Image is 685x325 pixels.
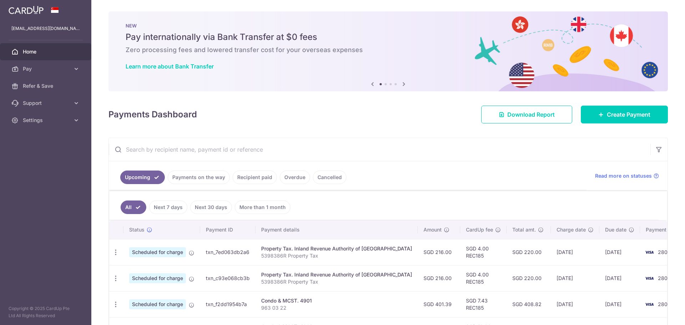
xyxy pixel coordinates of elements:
[418,291,460,317] td: SGD 401.39
[507,239,551,265] td: SGD 220.00
[11,25,80,32] p: [EMAIL_ADDRESS][DOMAIN_NAME]
[9,6,44,14] img: CardUp
[190,200,232,214] a: Next 30 days
[313,171,346,184] a: Cancelled
[261,304,412,311] p: 963 03 22
[551,291,599,317] td: [DATE]
[126,23,651,29] p: NEW
[200,220,255,239] th: Payment ID
[129,226,144,233] span: Status
[255,220,418,239] th: Payment details
[261,278,412,285] p: 5398386R Property Tax
[235,200,290,214] a: More than 1 month
[129,299,186,309] span: Scheduled for charge
[109,138,650,161] input: Search by recipient name, payment id or reference
[460,265,507,291] td: SGD 4.00 REC185
[200,265,255,291] td: txn_c93e068cb3b
[23,82,70,90] span: Refer & Save
[149,200,187,214] a: Next 7 days
[605,226,626,233] span: Due date
[261,297,412,304] div: Condo & MCST. 4901
[507,265,551,291] td: SGD 220.00
[507,291,551,317] td: SGD 408.82
[607,110,650,119] span: Create Payment
[23,48,70,55] span: Home
[261,252,412,259] p: 5398386R Property Tax
[233,171,277,184] a: Recipient paid
[120,171,165,184] a: Upcoming
[642,300,656,309] img: Bank Card
[460,239,507,265] td: SGD 4.00 REC185
[200,291,255,317] td: txn_f2dd1954b7a
[418,239,460,265] td: SGD 216.00
[551,239,599,265] td: [DATE]
[126,63,214,70] a: Learn more about Bank Transfer
[23,65,70,72] span: Pay
[599,265,640,291] td: [DATE]
[658,249,670,255] span: 2801
[599,291,640,317] td: [DATE]
[418,265,460,291] td: SGD 216.00
[423,226,442,233] span: Amount
[126,31,651,43] h5: Pay internationally via Bank Transfer at $0 fees
[507,110,555,119] span: Download Report
[108,108,197,121] h4: Payments Dashboard
[557,226,586,233] span: Charge date
[460,291,507,317] td: SGD 7.43 REC185
[261,245,412,252] div: Property Tax. Inland Revenue Authority of [GEOGRAPHIC_DATA]
[658,301,670,307] span: 2801
[581,106,668,123] a: Create Payment
[658,275,670,281] span: 2801
[595,172,652,179] span: Read more on statuses
[129,273,186,283] span: Scheduled for charge
[200,239,255,265] td: txn_7ed063db2a6
[599,239,640,265] td: [DATE]
[23,100,70,107] span: Support
[512,226,536,233] span: Total amt.
[639,304,678,321] iframe: Opens a widget where you can find more information
[108,11,668,91] img: Bank transfer banner
[126,46,651,54] h6: Zero processing fees and lowered transfer cost for your overseas expenses
[595,172,659,179] a: Read more on statuses
[466,226,493,233] span: CardUp fee
[642,248,656,257] img: Bank Card
[642,274,656,283] img: Bank Card
[551,265,599,291] td: [DATE]
[23,117,70,124] span: Settings
[261,271,412,278] div: Property Tax. Inland Revenue Authority of [GEOGRAPHIC_DATA]
[129,247,186,257] span: Scheduled for charge
[280,171,310,184] a: Overdue
[481,106,572,123] a: Download Report
[168,171,230,184] a: Payments on the way
[121,200,146,214] a: All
